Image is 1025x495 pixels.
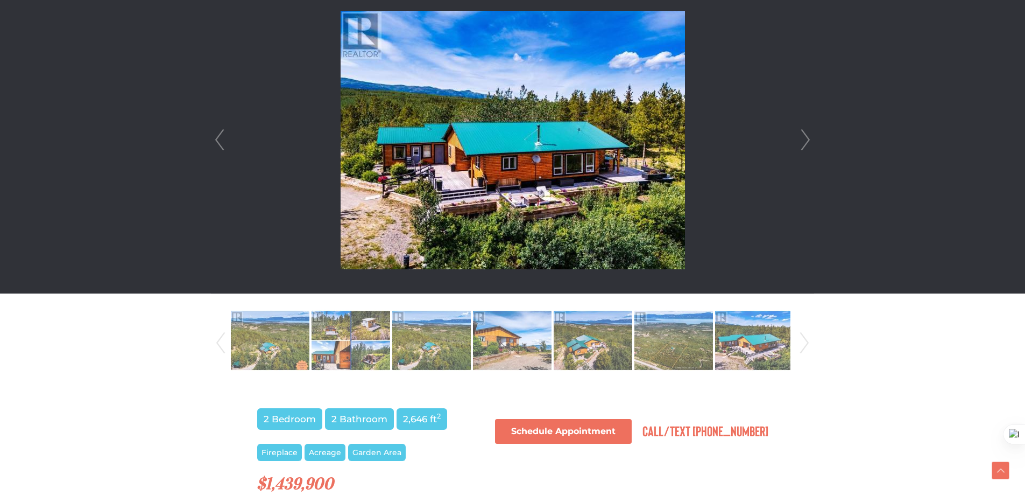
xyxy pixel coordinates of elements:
a: Schedule Appointment [495,419,632,444]
img: Property-28232953-Photo-6.jpg [634,310,713,371]
sup: 2 [437,412,441,420]
span: Call/Text [PHONE_NUMBER] [642,422,768,439]
span: 2 Bedroom [257,408,322,430]
span: Garden Area [348,444,406,461]
img: Property-28232953-Photo-3.jpg [392,310,471,371]
img: Property-28232953-Photo-2.jpg [312,310,390,371]
img: 1745 North Klondike Highway, Whitehorse North, Yukon Y1A 7A2 - Photo 38 - 16421 [341,11,685,269]
span: Fireplace [257,444,302,461]
img: Property-28232953-Photo-5.jpg [554,310,632,371]
a: Prev [213,306,229,380]
h2: $1,439,900 [257,475,768,492]
span: 2,646 ft [397,408,447,430]
img: Property-28232953-Photo-7.jpg [715,310,794,371]
a: Next [796,306,812,380]
img: Property-28232953-Photo-1.jpg [231,310,309,371]
span: 2 Bathroom [325,408,394,430]
span: Schedule Appointment [511,427,616,436]
img: Property-28232953-Photo-4.jpg [473,310,552,371]
span: Acreage [305,444,345,461]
